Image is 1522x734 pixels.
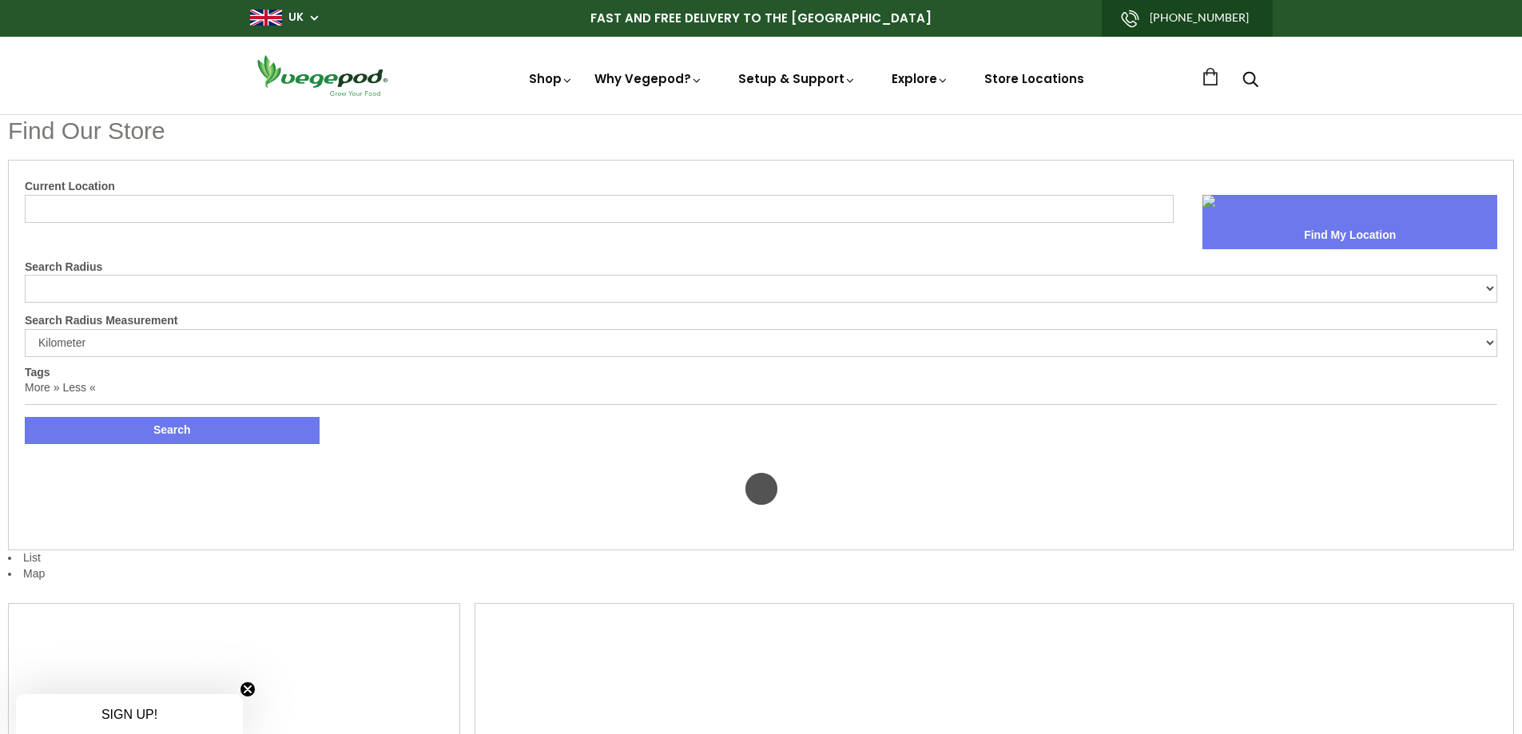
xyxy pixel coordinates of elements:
label: Search Radius Measurement [25,313,1497,329]
label: Current Location [25,179,1497,195]
a: Search [1242,73,1258,89]
a: Shop [529,70,574,87]
button: Search [25,417,320,444]
img: Vegepod [250,53,394,98]
button: Close teaser [240,681,256,697]
img: sca.location-find-location.png [1202,195,1215,208]
a: UK [288,10,304,26]
a: More » [25,381,60,394]
li: List [8,148,1514,566]
img: gb_large.png [250,10,282,26]
a: Store Locations [984,70,1084,87]
a: Setup & Support [738,70,856,87]
label: Search Radius [25,260,1497,276]
span: SIGN UP! [101,708,157,721]
a: Explore [892,70,949,87]
h1: Find Our Store [8,114,1514,148]
label: Tags [25,366,50,379]
button: Find My Location [1202,222,1497,249]
a: Less « [62,381,95,394]
a: Why Vegepod? [594,70,703,87]
div: SIGN UP!Close teaser [16,694,243,734]
li: Map [8,566,1514,582]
